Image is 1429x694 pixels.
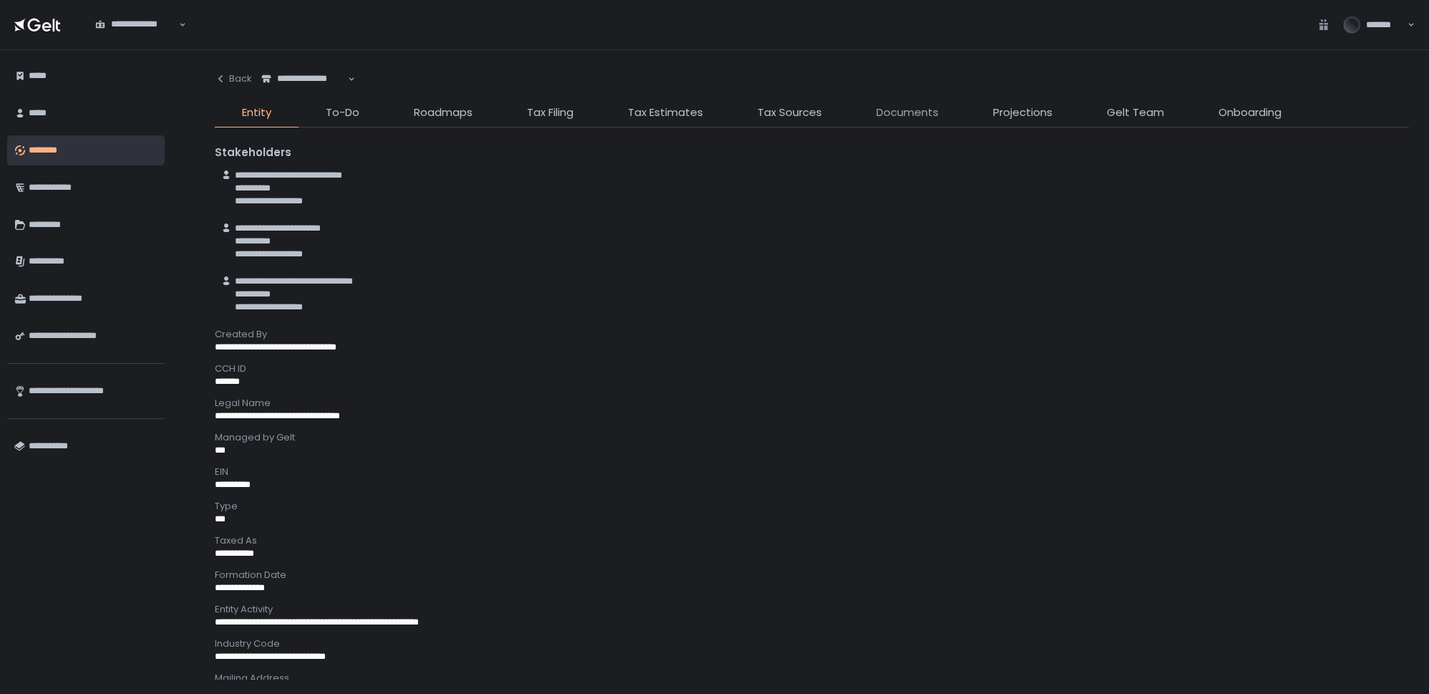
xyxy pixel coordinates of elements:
span: Roadmaps [414,105,473,121]
span: To-Do [326,105,359,121]
span: Entity [242,105,271,121]
button: Back [215,64,252,93]
div: Industry Code [215,637,1409,650]
div: Mailing Address [215,672,1409,685]
div: CCH ID [215,362,1409,375]
div: Legal Name [215,397,1409,410]
span: Tax Sources [757,105,822,121]
input: Search for option [261,85,347,100]
span: Tax Estimates [628,105,703,121]
span: Onboarding [1219,105,1282,121]
span: Tax Filing [527,105,573,121]
div: Search for option [86,10,186,39]
div: Managed by Gelt [215,431,1409,444]
div: Back [215,72,252,85]
div: Formation Date [215,569,1409,582]
div: Entity Activity [215,603,1409,616]
span: Projections [993,105,1052,121]
div: Search for option [252,64,355,94]
div: Stakeholders [215,145,1409,161]
div: EIN [215,466,1409,478]
div: Created By [215,328,1409,341]
div: Taxed As [215,534,1409,547]
span: Documents [876,105,939,121]
input: Search for option [95,31,178,45]
div: Type [215,500,1409,513]
span: Gelt Team [1107,105,1164,121]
